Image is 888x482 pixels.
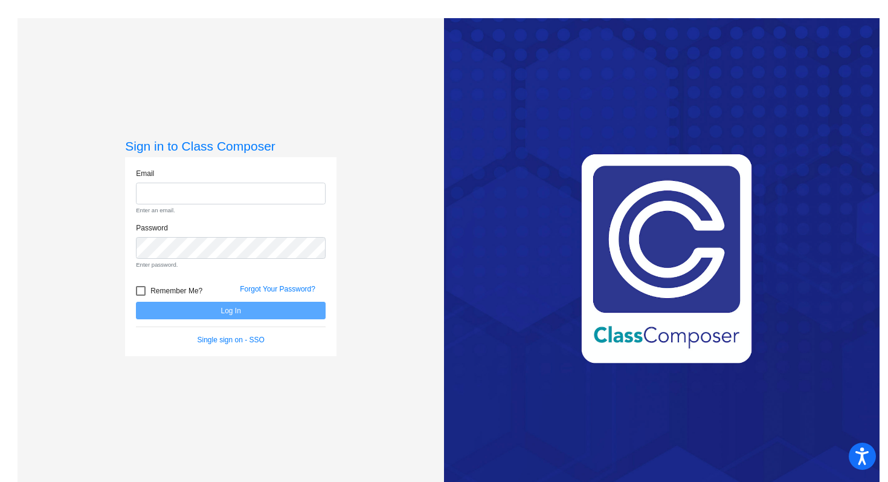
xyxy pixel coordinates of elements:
label: Email [136,168,154,179]
small: Enter an email. [136,206,326,215]
h3: Sign in to Class Composer [125,138,336,154]
a: Single sign on - SSO [198,336,265,344]
label: Password [136,223,168,233]
button: Log In [136,302,326,319]
span: Remember Me? [150,284,202,298]
a: Forgot Your Password? [240,285,315,293]
small: Enter password. [136,261,326,269]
